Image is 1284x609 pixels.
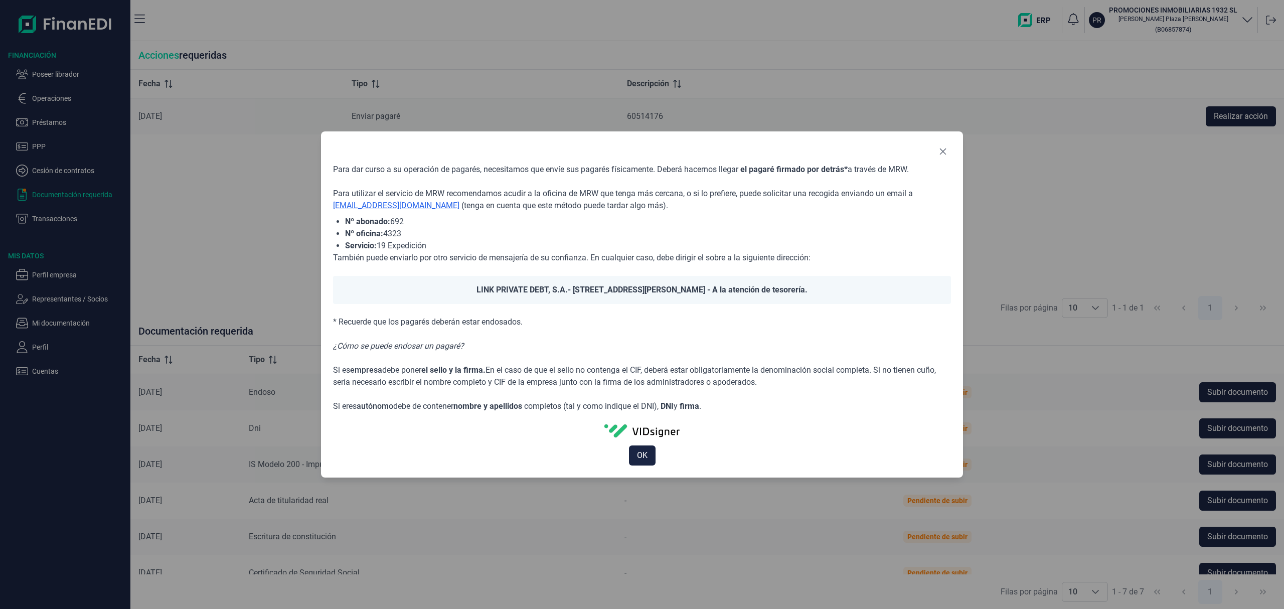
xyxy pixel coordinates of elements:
span: Servicio: [345,241,377,250]
span: LINK PRIVATE DEBT, S.A. [476,285,568,294]
span: empresa [350,365,382,375]
p: Para utilizar el servicio de MRW recomendamos acudir a la oficina de MRW que tenga más cercana, o... [333,188,951,212]
span: el sello y la firma. [421,365,486,375]
span: el pagaré firmado por detrás* [740,165,848,174]
button: Close [935,143,951,160]
li: 4323 [345,228,951,240]
p: ¿Cómo se puede endosar un pagaré? [333,340,951,352]
p: * Recuerde que los pagarés deberán estar endosados. [333,316,951,328]
li: 692 [345,216,951,228]
span: autónomo [357,401,393,411]
button: OK [629,445,656,466]
span: nombre y apellidos [453,401,522,411]
p: Si eres debe de contener completos (tal y como indique el DNI), y . [333,400,951,412]
a: [EMAIL_ADDRESS][DOMAIN_NAME] [333,201,459,210]
span: Nº oficina: [345,229,383,238]
li: 19 Expedición [345,240,951,252]
div: - [STREET_ADDRESS][PERSON_NAME] - A la atención de tesorería. [333,276,951,304]
span: OK [637,449,648,462]
p: Para dar curso a su operación de pagarés, necesitamos que envíe sus pagarés físicamente. Deberá h... [333,164,951,176]
span: Nº abonado: [345,217,390,226]
span: firma [680,401,699,411]
img: vidSignerLogo [604,424,680,437]
span: DNI [661,401,674,411]
p: Si es debe poner En el caso de que el sello no contenga el CIF, deberá estar obligatoriamente la ... [333,364,951,388]
p: También puede enviarlo por otro servicio de mensajería de su confianza. En cualquier caso, debe d... [333,252,951,264]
